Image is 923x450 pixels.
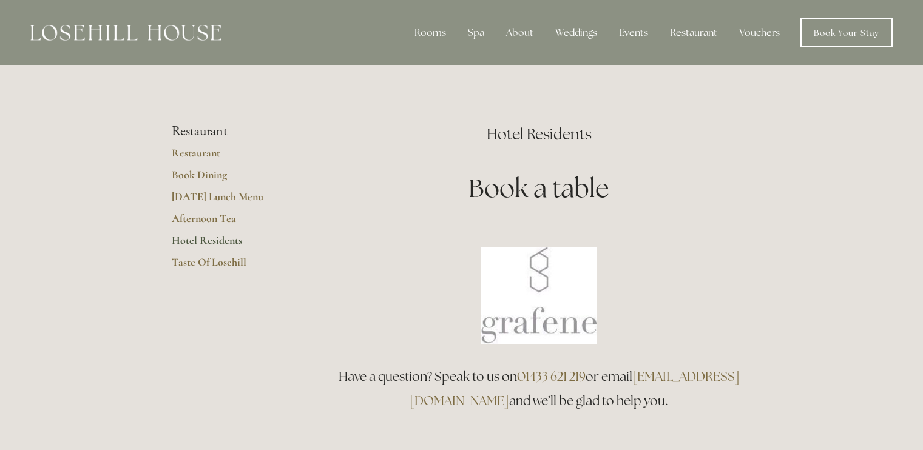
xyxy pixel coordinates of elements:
li: Restaurant [172,124,288,139]
div: Rooms [405,21,456,45]
div: About [496,21,543,45]
div: Weddings [546,21,607,45]
h1: Book a table [326,170,752,206]
a: Vouchers [729,21,789,45]
a: Afternoon Tea [172,212,288,233]
div: Events [609,21,658,45]
img: Losehill House [30,25,221,41]
a: [EMAIL_ADDRESS][DOMAIN_NAME] [410,368,740,409]
h3: Have a question? Speak to us on or email and we’ll be glad to help you. [326,364,752,413]
div: Restaurant [660,21,727,45]
a: Hotel Residents [172,233,288,255]
a: Taste Of Losehill [172,255,288,277]
div: Spa [458,21,494,45]
a: Book Your Stay [800,18,893,47]
img: Book a table at Grafene Restaurant @ Losehill [481,247,597,344]
a: Book Dining [172,168,288,190]
a: Restaurant [172,146,288,168]
a: 01433 621 219 [517,368,586,385]
h2: Hotel Residents [326,124,752,145]
a: [DATE] Lunch Menu [172,190,288,212]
